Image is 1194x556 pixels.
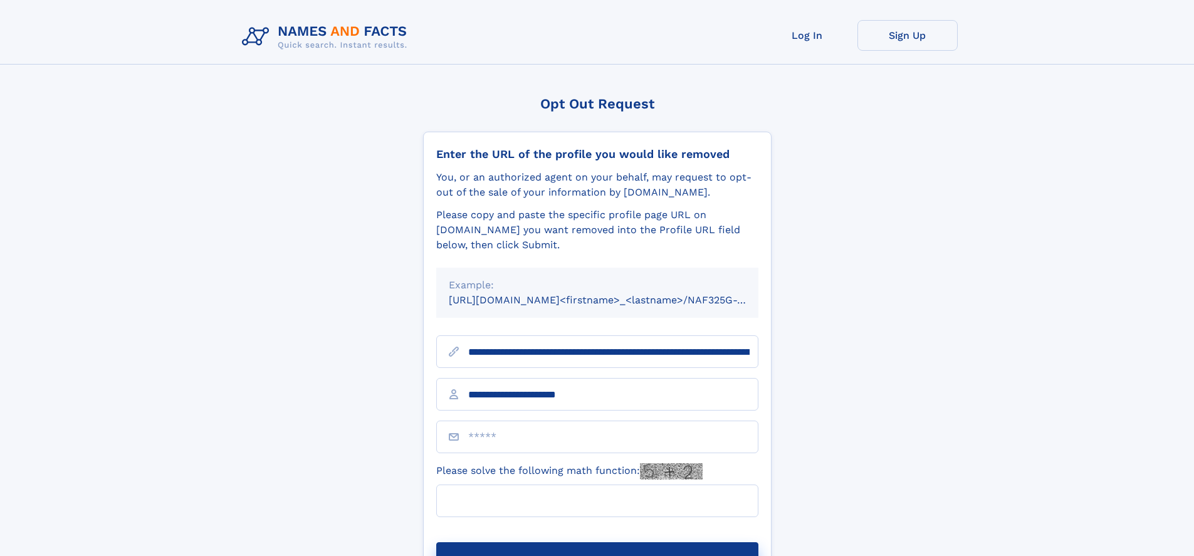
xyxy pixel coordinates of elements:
[436,463,703,480] label: Please solve the following math function:
[436,147,758,161] div: Enter the URL of the profile you would like removed
[436,207,758,253] div: Please copy and paste the specific profile page URL on [DOMAIN_NAME] you want removed into the Pr...
[449,278,746,293] div: Example:
[757,20,857,51] a: Log In
[449,294,782,306] small: [URL][DOMAIN_NAME]<firstname>_<lastname>/NAF325G-xxxxxxxx
[857,20,958,51] a: Sign Up
[436,170,758,200] div: You, or an authorized agent on your behalf, may request to opt-out of the sale of your informatio...
[237,20,417,54] img: Logo Names and Facts
[423,96,772,112] div: Opt Out Request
